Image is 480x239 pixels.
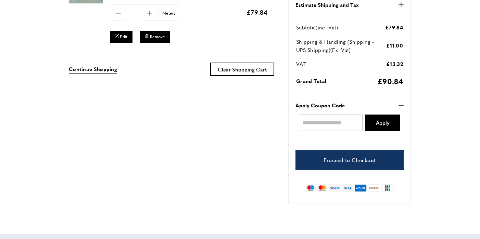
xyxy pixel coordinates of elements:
[69,65,117,72] span: Continue Shopping
[295,101,404,109] button: Apply Coupon Code
[140,31,170,42] button: Remove Tilly Seafoam
[296,77,326,84] span: Grand Total
[295,1,404,9] button: Estimate Shipping and Tax
[295,101,345,109] strong: Apply Coupon Code
[316,24,338,31] span: (inc. Vat)
[306,184,316,192] img: maestro
[385,24,403,31] span: £79.84
[368,184,380,192] img: discover
[110,31,132,42] a: Edit Tilly Seafoam
[376,120,389,125] span: Apply
[295,1,359,9] strong: Estimate Shipping and Tax
[296,60,306,67] span: VAT
[386,60,403,67] span: £13.32
[386,42,403,49] span: £11.00
[295,150,404,170] a: Proceed to Checkout
[247,8,267,16] span: £79.84
[330,46,351,53] span: (Ex. Vat)
[296,38,374,53] span: Shipping & Handling (Shipping - UPS Shipping)
[355,184,367,192] img: american-express
[120,34,127,40] span: Edit
[296,24,316,31] span: Subtotal
[69,65,117,74] a: Continue Shopping
[317,184,327,192] img: mastercard
[210,63,274,76] button: Clear Shopping Cart
[329,184,341,192] img: paypal
[381,184,393,192] img: jcb
[159,10,177,16] span: Meters
[377,76,403,86] span: £90.84
[150,34,165,40] span: Remove
[342,184,353,192] img: visa
[365,115,400,131] button: Apply
[218,66,267,73] span: Clear Shopping Cart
